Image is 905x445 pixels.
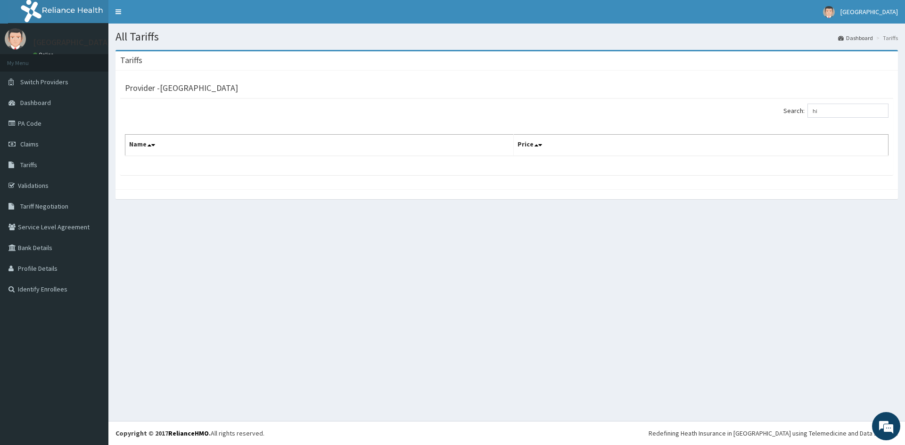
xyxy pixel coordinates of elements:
label: Search: [783,104,889,118]
input: Search: [807,104,889,118]
h1: All Tariffs [115,31,898,43]
strong: Copyright © 2017 . [115,429,211,437]
span: [GEOGRAPHIC_DATA] [840,8,898,16]
a: Online [33,51,56,58]
span: Tariffs [20,161,37,169]
h3: Tariffs [120,56,142,65]
span: Dashboard [20,98,51,107]
th: Price [514,135,889,156]
a: Dashboard [838,34,873,42]
img: User Image [823,6,835,18]
a: RelianceHMO [168,429,209,437]
p: [GEOGRAPHIC_DATA] [33,38,111,47]
img: User Image [5,28,26,49]
span: Switch Providers [20,78,68,86]
footer: All rights reserved. [108,421,905,445]
th: Name [125,135,514,156]
span: Tariff Negotiation [20,202,68,210]
div: Redefining Heath Insurance in [GEOGRAPHIC_DATA] using Telemedicine and Data Science! [649,429,898,438]
h3: Provider - [GEOGRAPHIC_DATA] [125,84,238,92]
li: Tariffs [874,34,898,42]
span: Claims [20,140,39,148]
